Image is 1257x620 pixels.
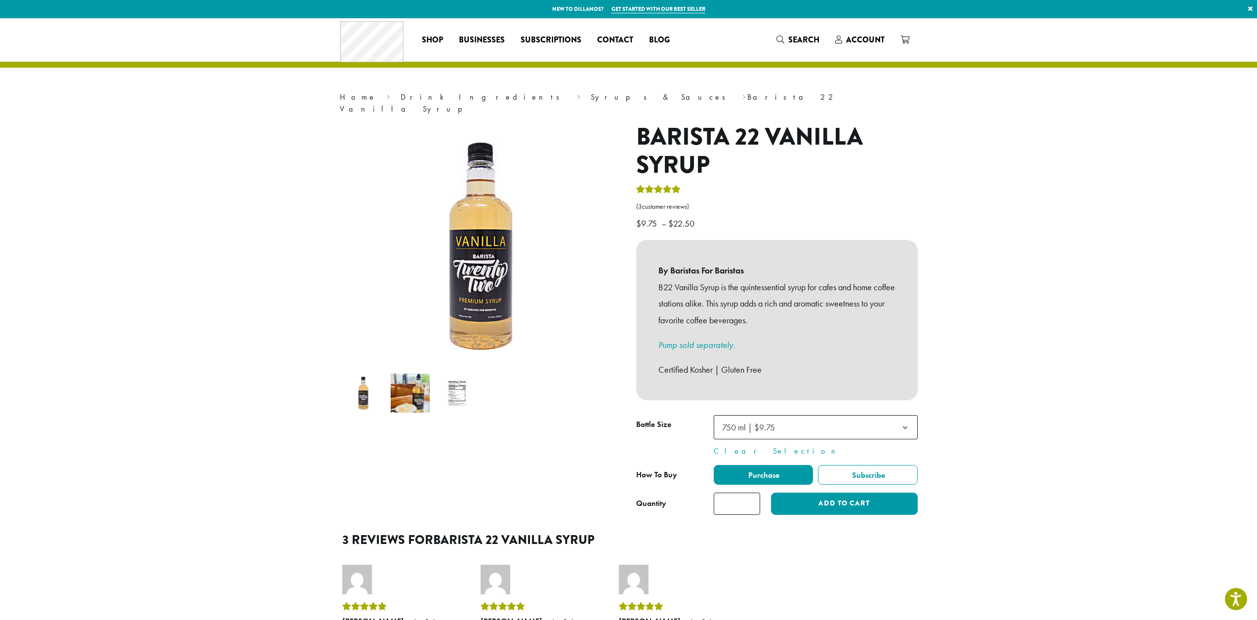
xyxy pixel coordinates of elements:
[577,88,580,103] span: ›
[387,88,390,103] span: ›
[340,92,376,102] a: Home
[481,599,594,614] div: Rated 5 out of 5
[714,493,760,515] input: Product quantity
[658,361,895,378] p: Certified Kosher | Gluten Free
[636,218,641,229] span: $
[636,469,677,480] span: How To Buy
[649,34,670,46] span: Blog
[747,470,779,480] span: Purchase
[344,374,383,413] img: Barista 22 Vanilla Syrup
[718,418,785,437] span: 750 ml | $9.75
[391,374,430,413] img: Barista 22 Vanilla Syrup - Image 2
[636,418,714,432] label: Bottle Size
[521,34,581,46] span: Subscriptions
[422,34,443,46] span: Shop
[611,5,705,13] a: Get started with our best seller
[401,92,566,102] a: Drink Ingredients
[714,445,918,457] a: Clear Selection
[438,374,477,413] img: Barista 22 Vanilla Syrup - Image 3
[846,34,885,45] span: Account
[591,92,732,102] a: Syrups & Sauces
[668,218,673,229] span: $
[340,91,918,115] nav: Breadcrumb
[661,218,666,229] span: –
[636,123,918,180] h1: Barista 22 Vanilla Syrup
[769,32,827,48] a: Search
[658,339,735,350] a: Pump sold separately.
[668,218,697,229] bdi: 22.50
[433,531,595,549] span: Barista 22 Vanilla Syrup
[342,533,915,547] h2: 3 reviews for
[714,415,918,439] span: 750 ml | $9.75
[722,422,775,433] span: 750 ml | $9.75
[771,493,917,515] button: Add to cart
[851,470,885,480] span: Subscribe
[619,599,732,614] div: Rated 5 out of 5
[636,202,918,212] a: (3customer reviews)
[742,88,746,103] span: ›
[636,218,659,229] bdi: 9.75
[597,34,633,46] span: Contact
[459,34,505,46] span: Businesses
[788,34,819,45] span: Search
[342,599,456,614] div: Rated 5 out of 5
[658,279,895,329] p: B22 Vanilla Syrup is the quintessential syrup for cafes and home coffee stations alike. This syru...
[638,202,642,211] span: 3
[414,32,451,48] a: Shop
[636,498,666,509] div: Quantity
[636,184,681,198] div: Rated 5.00 out of 5
[658,262,895,279] b: By Baristas For Baristas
